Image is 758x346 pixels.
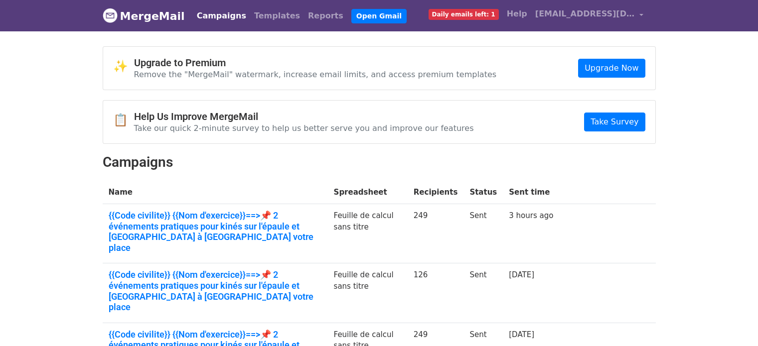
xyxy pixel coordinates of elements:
a: Take Survey [584,113,645,131]
a: MergeMail [103,5,185,26]
th: Name [103,181,328,204]
td: Sent [463,204,503,263]
a: {{Code civilite}} {{Nom d'exercice}}==>📌 2 événements pratiques pour kinés sur l'épaule et [GEOGR... [109,269,322,312]
td: Feuille de calcul sans titre [328,263,408,323]
img: MergeMail logo [103,8,118,23]
h4: Help Us Improve MergeMail [134,111,474,122]
a: {{Code civilite}} {{Nom d'exercice}}==>📌 2 événements pratiques pour kinés sur l'épaule et [GEOGR... [109,210,322,253]
a: Reports [304,6,347,26]
th: Spreadsheet [328,181,408,204]
td: Sent [463,263,503,323]
span: Daily emails left: 1 [429,9,499,20]
a: [DATE] [509,330,534,339]
th: Recipients [408,181,464,204]
p: Remove the "MergeMail" watermark, increase email limits, and access premium templates [134,69,497,80]
a: [EMAIL_ADDRESS][DOMAIN_NAME] [531,4,648,27]
span: [EMAIL_ADDRESS][DOMAIN_NAME] [535,8,635,20]
a: Help [503,4,531,24]
p: Take our quick 2-minute survey to help us better serve you and improve our features [134,123,474,133]
h4: Upgrade to Premium [134,57,497,69]
td: 126 [408,263,464,323]
a: Upgrade Now [578,59,645,78]
span: 📋 [113,113,134,127]
td: 249 [408,204,464,263]
th: Sent time [503,181,559,204]
a: 3 hours ago [509,211,553,220]
a: Open Gmail [351,9,407,23]
a: Templates [250,6,304,26]
a: [DATE] [509,270,534,279]
a: Daily emails left: 1 [425,4,503,24]
td: Feuille de calcul sans titre [328,204,408,263]
h2: Campaigns [103,154,656,171]
span: ✨ [113,59,134,74]
a: Campaigns [193,6,250,26]
th: Status [463,181,503,204]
